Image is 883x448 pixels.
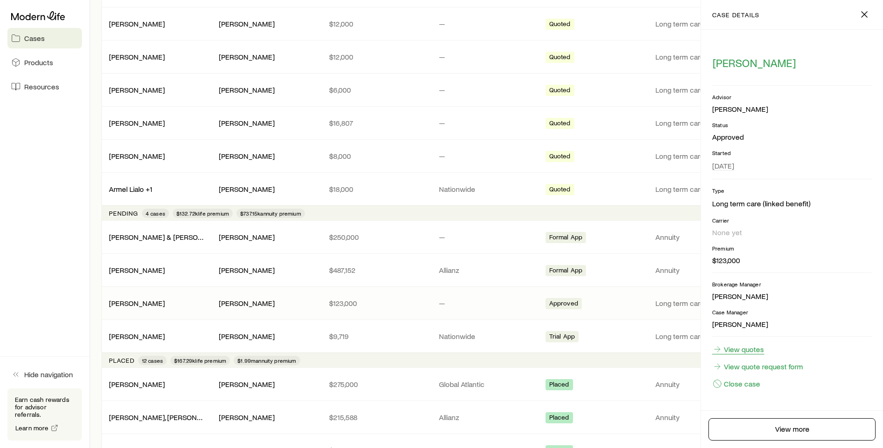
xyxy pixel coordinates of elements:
div: [PERSON_NAME] [219,19,275,29]
p: $275,000 [329,380,424,389]
p: Carrier [712,217,872,224]
p: Nationwide [439,184,534,194]
div: [PERSON_NAME] [109,265,165,275]
span: Placed [549,380,569,390]
p: Type [712,187,872,194]
div: [PERSON_NAME] [109,19,165,29]
p: Global Atlantic [439,380,534,389]
p: Nationwide [439,332,534,341]
span: Placed [549,414,569,423]
p: [PERSON_NAME] [712,319,872,329]
p: Long term care (linked benefit) [655,52,758,61]
p: — [439,118,534,128]
p: $12,000 [329,52,424,61]
p: $250,000 [329,232,424,242]
span: Quoted [549,53,571,63]
div: [PERSON_NAME] [109,151,165,161]
p: Long term care (linked benefit) [655,332,758,341]
p: $487,152 [329,265,424,275]
p: Premium [712,244,872,252]
p: Long term care (linked benefit) [655,299,758,308]
p: Annuity [655,265,758,275]
div: [PERSON_NAME] & [PERSON_NAME] +1 [109,232,204,242]
span: Learn more [15,425,49,431]
button: Close case [712,379,761,389]
div: [PERSON_NAME] [109,118,165,128]
a: [PERSON_NAME], [PERSON_NAME] [109,413,223,421]
span: [DATE] [712,161,734,170]
div: [PERSON_NAME] [219,299,275,308]
a: [PERSON_NAME] [109,19,165,28]
a: Products [7,52,82,73]
a: [PERSON_NAME] [109,332,165,340]
span: Quoted [549,20,571,30]
span: Trial App [549,333,575,342]
p: Earn cash rewards for advisor referrals. [15,396,74,418]
p: $18,000 [329,184,424,194]
p: Long term care (linked benefit) [655,19,758,28]
a: View quotes [712,344,764,354]
span: Quoted [549,185,571,195]
a: [PERSON_NAME] [109,299,165,307]
p: Allianz [439,265,534,275]
span: $737.15k annuity premium [240,210,301,217]
p: $123,000 [712,256,872,265]
div: [PERSON_NAME] [219,85,275,95]
p: Annuity [655,413,758,422]
p: — [439,52,534,61]
span: Formal App [549,266,583,276]
a: Cases [7,28,82,48]
span: Products [24,58,53,67]
p: $12,000 [329,19,424,28]
li: Long term care (linked benefit) [712,198,872,209]
p: — [439,85,534,95]
span: Formal App [549,233,583,243]
span: Hide navigation [24,370,73,379]
div: [PERSON_NAME] [219,52,275,62]
div: [PERSON_NAME] [219,265,275,275]
p: Annuity [655,380,758,389]
span: Quoted [549,152,571,162]
div: [PERSON_NAME] [109,332,165,341]
div: [PERSON_NAME] [219,118,275,128]
a: [PERSON_NAME] [109,118,165,127]
p: $123,000 [329,299,424,308]
div: [PERSON_NAME] [109,299,165,308]
p: [PERSON_NAME] [712,292,872,301]
a: [PERSON_NAME] [109,85,165,94]
span: Resources [24,82,59,91]
p: $8,000 [329,151,424,161]
span: Approved [549,299,578,309]
p: — [439,232,534,242]
a: Resources [7,76,82,97]
a: [PERSON_NAME] [109,380,165,388]
p: $9,719 [329,332,424,341]
a: [PERSON_NAME] [109,151,165,160]
div: [PERSON_NAME] [219,184,275,194]
span: $167.29k life premium [174,357,226,364]
div: [PERSON_NAME] [219,413,275,422]
p: Approved [712,132,872,142]
span: $132.72k life premium [176,210,229,217]
div: Earn cash rewards for advisor referrals.Learn more [7,388,82,441]
button: [PERSON_NAME] [712,56,796,70]
div: [PERSON_NAME] [219,332,275,341]
a: Armel Lialo +1 [109,184,152,193]
p: Long term care (linked benefit) [655,118,758,128]
p: $6,000 [329,85,424,95]
p: — [439,299,534,308]
p: Placed [109,357,135,364]
a: View more [708,418,876,441]
div: [PERSON_NAME] [109,85,165,95]
button: Hide navigation [7,364,82,385]
div: [PERSON_NAME] [712,104,768,114]
span: Cases [24,34,45,43]
div: Armel Lialo +1 [109,184,152,194]
span: Quoted [549,119,571,129]
p: Pending [109,210,138,217]
p: — [439,19,534,28]
p: — [439,151,534,161]
a: View quote request form [712,361,803,372]
p: Brokerage Manager [712,280,872,288]
span: $1.99m annuity premium [237,357,296,364]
